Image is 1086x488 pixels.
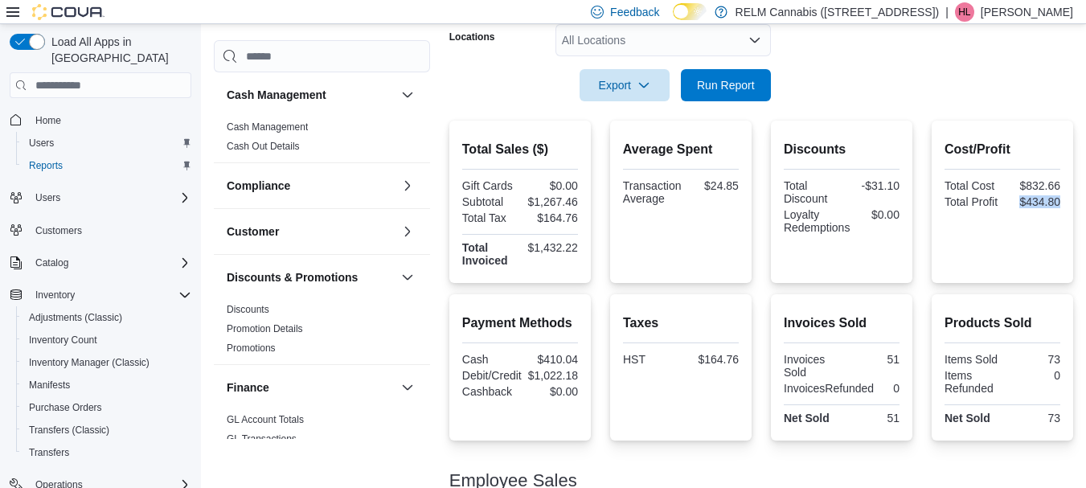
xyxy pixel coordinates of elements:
span: Purchase Orders [23,398,191,417]
div: Finance [214,410,430,455]
span: Inventory [35,289,75,301]
button: Home [3,108,198,131]
div: $410.04 [523,353,578,366]
div: $1,432.22 [523,241,578,254]
div: Total Profit [945,195,999,208]
a: Promotions [227,342,276,354]
span: Users [29,137,54,150]
h3: Discounts & Promotions [227,269,358,285]
a: Inventory Count [23,330,104,350]
a: Purchase Orders [23,398,109,417]
span: Inventory Count [23,330,191,350]
button: Compliance [227,178,395,194]
span: Users [35,191,60,204]
div: Loyalty Redemptions [784,208,850,234]
div: 73 [1006,412,1060,424]
div: 0 [1006,369,1060,382]
button: Discounts & Promotions [227,269,395,285]
div: $164.76 [523,211,578,224]
button: Run Report [681,69,771,101]
h2: Taxes [623,314,739,333]
span: Promotion Details [227,322,303,335]
button: Adjustments (Classic) [16,306,198,329]
h3: Compliance [227,178,290,194]
span: Transfers (Classic) [23,420,191,440]
button: Finance [227,379,395,396]
h2: Discounts [784,140,900,159]
h2: Average Spent [623,140,739,159]
div: Cashback [462,385,517,398]
button: Reports [16,154,198,177]
span: Inventory Count [29,334,97,347]
a: GL Account Totals [227,414,304,425]
div: Subtotal [462,195,517,208]
div: 51 [845,412,900,424]
div: Cash Management [214,117,430,162]
a: Users [23,133,60,153]
span: Feedback [610,4,659,20]
a: Reports [23,156,69,175]
button: Customer [398,222,417,241]
div: $164.76 [684,353,739,366]
p: [PERSON_NAME] [981,2,1073,22]
button: Manifests [16,374,198,396]
button: Export [580,69,670,101]
span: Purchase Orders [29,401,102,414]
div: 51 [845,353,900,366]
span: Adjustments (Classic) [29,311,122,324]
span: Users [23,133,191,153]
span: Customers [35,224,82,237]
div: Total Discount [784,179,838,205]
a: Discounts [227,304,269,315]
a: Promotion Details [227,323,303,334]
div: HST [623,353,678,366]
div: $1,267.46 [523,195,578,208]
span: Dark Mode [673,20,674,21]
div: 0 [880,382,900,395]
a: Customers [29,221,88,240]
h2: Invoices Sold [784,314,900,333]
span: Inventory Manager (Classic) [23,353,191,372]
h2: Payment Methods [462,314,578,333]
div: $0.00 [856,208,900,221]
button: Transfers (Classic) [16,419,198,441]
span: Adjustments (Classic) [23,308,191,327]
input: Dark Mode [673,3,707,20]
h3: Cash Management [227,87,326,103]
div: Invoices Sold [784,353,838,379]
a: Cash Management [227,121,308,133]
button: Catalog [3,252,198,274]
span: Export [589,69,660,101]
button: Purchase Orders [16,396,198,419]
button: Catalog [29,253,75,273]
label: Locations [449,31,495,43]
button: Inventory [29,285,81,305]
span: Customers [29,220,191,240]
div: $1,022.18 [528,369,578,382]
button: Customer [227,223,395,240]
h3: Finance [227,379,269,396]
div: $832.66 [1006,179,1060,192]
button: Users [29,188,67,207]
a: Cash Out Details [227,141,300,152]
span: Transfers [23,443,191,462]
a: Inventory Manager (Classic) [23,353,156,372]
div: $24.85 [687,179,738,192]
h2: Products Sold [945,314,1060,333]
button: Users [3,187,198,209]
button: Finance [398,378,417,397]
button: Inventory Count [16,329,198,351]
button: Inventory Manager (Classic) [16,351,198,374]
div: Total Cost [945,179,999,192]
div: -$31.10 [845,179,900,192]
a: Adjustments (Classic) [23,308,129,327]
span: Promotions [227,342,276,355]
div: InvoicesRefunded [784,382,874,395]
a: GL Transactions [227,433,297,445]
div: Discounts & Promotions [214,300,430,364]
span: Inventory [29,285,191,305]
strong: Net Sold [784,412,830,424]
div: Gift Cards [462,179,517,192]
